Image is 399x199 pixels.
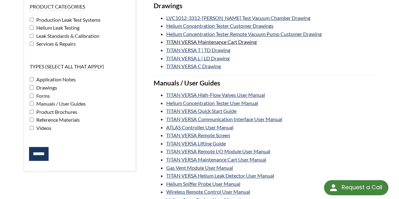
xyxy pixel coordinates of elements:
a: TITAN VERSA L | LD Drawing [166,55,230,61]
span: Leak Standards & Calibration [35,33,99,39]
a: TITAN VERSA Quick Start Guide [166,108,237,114]
input: Helium Leak Testing [30,26,34,30]
legend: Product Categories [30,3,85,10]
input: Drawings [30,85,34,90]
input: Videos [30,126,34,130]
a: TITAN VERSA High-Flow Valves User Manual [166,92,265,98]
span: Reference Materials [35,117,80,123]
a: TITAN VERSA Maintenance Cart Drawing [166,39,257,45]
a: TITAN VERSA T | TD Drawing [166,47,230,53]
input: Forms [30,94,34,98]
span: Product Brochures [35,109,77,115]
span: Application Notes [35,76,76,82]
a: Helium Concentration Tester User Manual [166,100,258,106]
a: Wireless Remote Control User Manual [166,189,250,195]
input: Leak Standards & Calibration [30,34,34,38]
a: Helium Concentration Tester Remote Vacuum Pump Customer Drawing [166,31,322,37]
input: Production Leak Test Systems [30,18,34,22]
a: TITAN VERSA C Drawing [166,63,221,69]
a: TITAN VERSA Remote Screen [166,132,230,138]
a: TITAN VERSA Maintenance Cart User Manual [166,156,266,162]
span: Production Leak Test Systems [35,17,101,23]
a: TITAN VERSA Remote I/O Module User Manual [166,148,270,154]
img: round button [328,183,338,193]
div: Request a Call [324,180,388,195]
input: Product Brochures [30,110,34,114]
a: Helium Concentration Tester Customer Drawings [166,23,273,29]
input: Manuals / User Guides [30,102,34,106]
span: Helium Leak Testing [35,25,79,31]
a: TITAN VERSA Helium Leak Detector User Manual [166,173,274,179]
a: Helium Sniffer Probe User Manual [166,181,240,187]
a: LVC1012-3312-[PERSON_NAME] Test Vacuum Chamber Drawing [166,15,310,21]
span: Drawings [35,85,57,91]
span: Forms [35,93,50,99]
h3: Manuals / User Guides [154,79,375,88]
a: ATLAS Controller User Manual [166,124,233,130]
a: TITAN VERSA Lifting Guide [166,140,226,146]
input: Services & Repairs [30,42,34,46]
legend: Types (select all that apply) [30,63,104,70]
input: Application Notes [30,77,34,81]
input: Reference Materials [30,118,34,122]
h3: Drawings [154,2,375,10]
span: Videos [35,125,51,131]
a: Gas Vent Module User Manual [166,165,233,171]
span: Manuals / User Guides [35,101,86,107]
div: Request a Call [341,180,382,195]
a: TITAN VERSA Communication Interface User Manual [166,116,282,122]
span: Services & Repairs [35,41,76,47]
